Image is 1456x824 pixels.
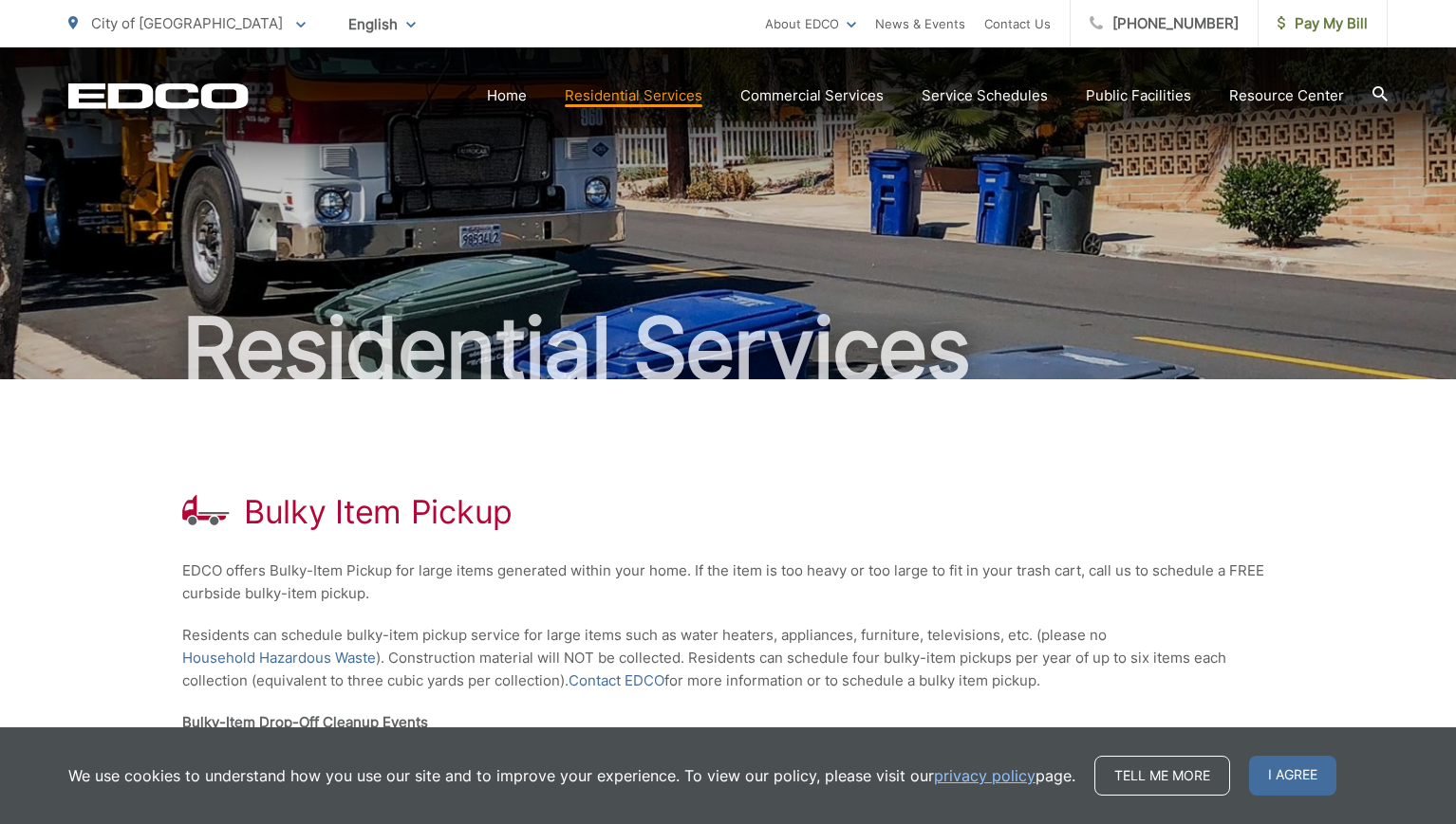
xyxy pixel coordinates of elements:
a: Tell me more [1094,756,1230,796]
span: Pay My Bill [1278,12,1368,35]
strong: Bulky-Item Drop-Off Cleanup Events [182,713,428,731]
a: Service Schedules [922,84,1048,107]
a: EDCD logo. Return to the homepage. [68,82,249,109]
a: Household Hazardous Waste [182,647,376,669]
a: Contact Us [984,12,1051,35]
a: privacy policy [934,764,1036,787]
a: News & Events [875,12,965,35]
a: Residential Services [565,84,702,107]
p: Residents can schedule bulky-item pickup service for large items such as water heaters, appliance... [182,624,1274,692]
a: Contact EDCO [569,669,664,692]
a: Public Facilities [1086,84,1191,107]
h1: Bulky Item Pickup [244,493,513,531]
h2: Residential Services [68,302,1388,396]
p: We use cookies to understand how you use our site and to improve your experience. To view our pol... [68,764,1075,787]
a: About EDCO [765,12,856,35]
p: EDCO offers Bulky-Item Pickup for large items generated within your home. If the item is too heav... [182,559,1274,605]
span: City of [GEOGRAPHIC_DATA] [91,14,283,32]
a: Resource Center [1229,84,1344,107]
span: I agree [1249,756,1336,796]
p: EDCO will hold FREE bulky-item drop-off cleanup events twice a year. Detailed information will be... [182,711,1274,757]
a: Commercial Services [740,84,884,107]
a: Home [487,84,527,107]
span: English [334,8,430,41]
